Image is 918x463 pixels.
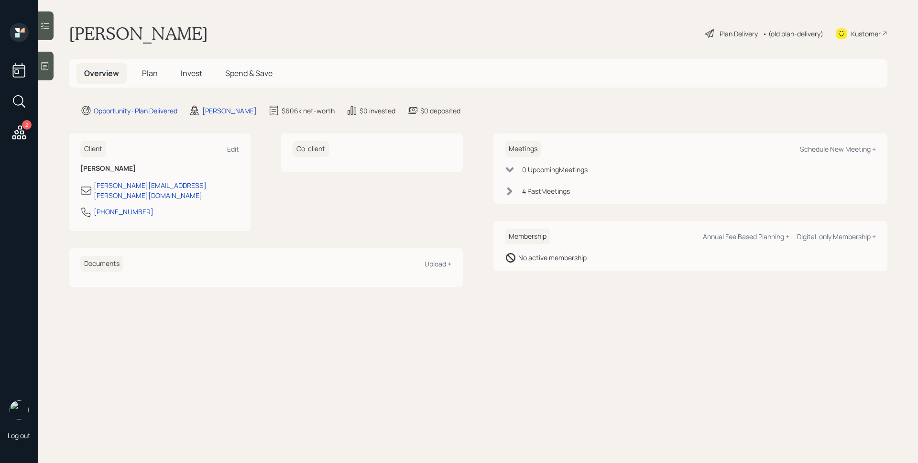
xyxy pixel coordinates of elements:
h6: Client [80,141,106,157]
div: [PERSON_NAME][EMAIL_ADDRESS][PERSON_NAME][DOMAIN_NAME] [94,180,239,200]
span: Plan [142,68,158,78]
span: Invest [181,68,202,78]
div: Digital-only Membership + [797,232,876,241]
div: Log out [8,431,31,440]
img: james-distasi-headshot.png [10,400,29,419]
div: [PHONE_NUMBER] [94,207,153,217]
div: $0 deposited [420,106,460,116]
div: 4 Past Meeting s [522,186,570,196]
span: Spend & Save [225,68,273,78]
h6: Co-client [293,141,329,157]
h6: Meetings [505,141,541,157]
div: Edit [227,144,239,154]
div: • (old plan-delivery) [763,29,823,39]
div: Kustomer [851,29,881,39]
div: Upload + [425,259,451,268]
h6: [PERSON_NAME] [80,165,239,173]
div: Opportunity · Plan Delivered [94,106,177,116]
div: Annual Fee Based Planning + [703,232,789,241]
span: Overview [84,68,119,78]
div: 0 Upcoming Meeting s [522,165,588,175]
div: No active membership [518,253,587,263]
div: 2 [22,120,32,130]
div: Plan Delivery [720,29,758,39]
h6: Documents [80,256,123,272]
div: Schedule New Meeting + [800,144,876,154]
div: [PERSON_NAME] [202,106,257,116]
div: $0 invested [360,106,395,116]
div: $606k net-worth [282,106,335,116]
h6: Membership [505,229,550,244]
h1: [PERSON_NAME] [69,23,208,44]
